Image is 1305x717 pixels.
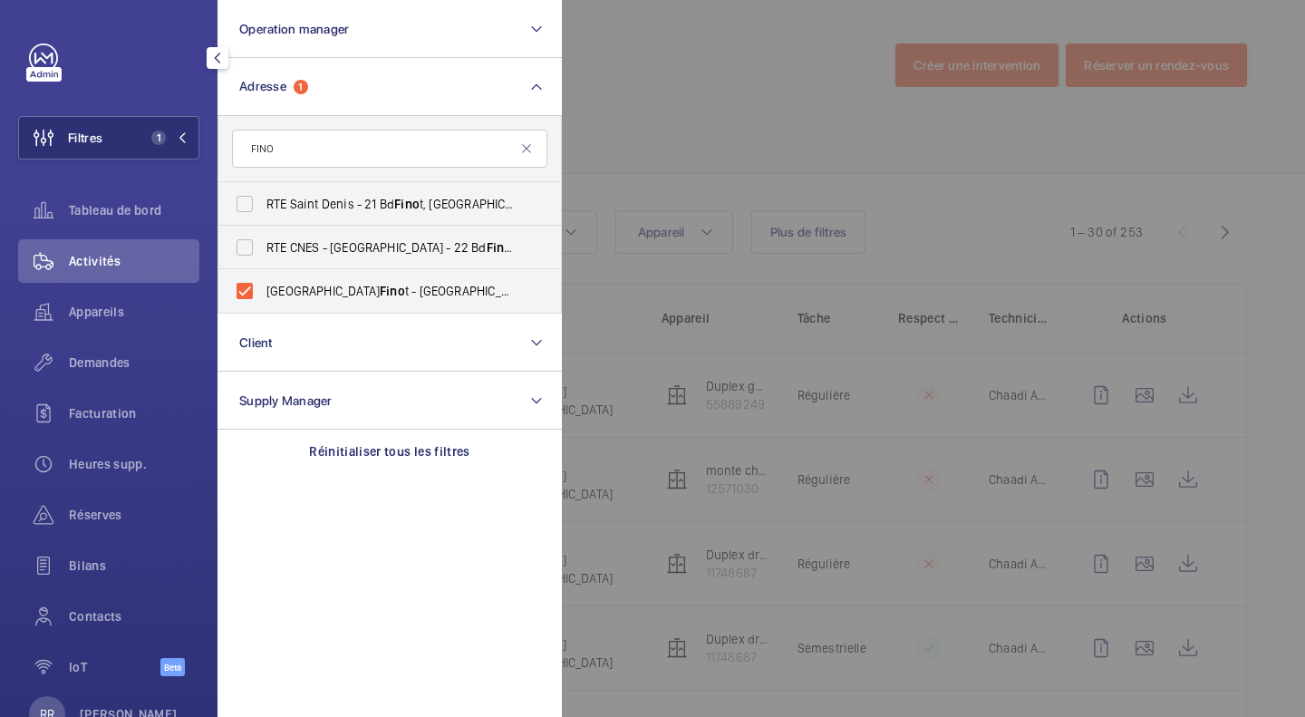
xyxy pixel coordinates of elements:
span: Appareils [69,303,199,321]
span: 1 [151,131,166,145]
span: Heures supp. [69,455,199,473]
span: Facturation [69,404,199,422]
span: Contacts [69,607,199,625]
span: Bilans [69,557,199,575]
span: IoT [69,658,160,676]
button: Filtres1 [18,116,199,160]
span: Filtres [68,129,102,147]
span: Activités [69,252,199,270]
span: Réserves [69,506,199,524]
span: Demandes [69,354,199,372]
span: Tableau de bord [69,201,199,219]
span: Beta [160,658,185,676]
